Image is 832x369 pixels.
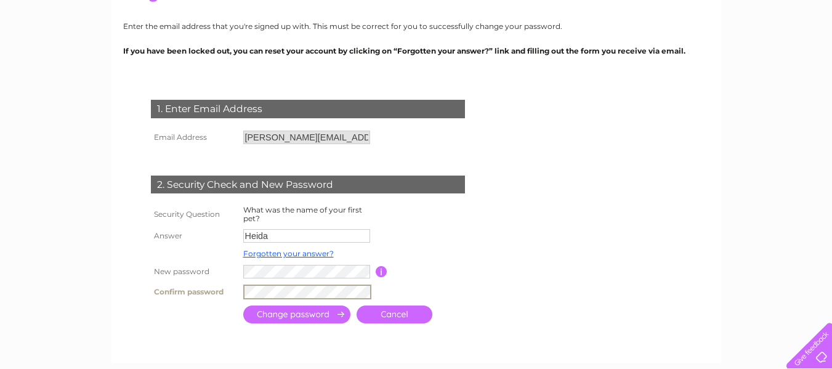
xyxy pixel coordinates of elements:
th: New password [148,262,240,282]
a: Forgotten your answer? [243,249,334,258]
label: What was the name of your first pet? [243,205,362,223]
a: Energy [690,52,717,62]
p: If you have been locked out, you can reset your account by clicking on “Forgotten your answer?” l... [123,45,709,57]
th: Security Question [148,203,240,226]
input: Information [376,266,387,277]
input: Submit [243,306,350,323]
p: Enter the email address that you're signed up with. This must be correct for you to successfully ... [123,20,709,32]
th: Email Address [148,128,240,147]
a: Water [660,52,683,62]
div: 1. Enter Email Address [151,100,465,118]
th: Answer [148,226,240,246]
div: 2. Security Check and New Password [151,176,465,194]
a: Blog [769,52,787,62]
th: Confirm password [148,282,240,302]
img: logo.png [29,32,92,70]
div: Clear Business is a trading name of Verastar Limited (registered in [GEOGRAPHIC_DATA] No. 3667643... [126,7,708,60]
a: Telecoms [725,52,762,62]
a: Contact [794,52,825,62]
a: 0333 014 3131 [600,6,685,22]
a: Cancel [357,306,432,323]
